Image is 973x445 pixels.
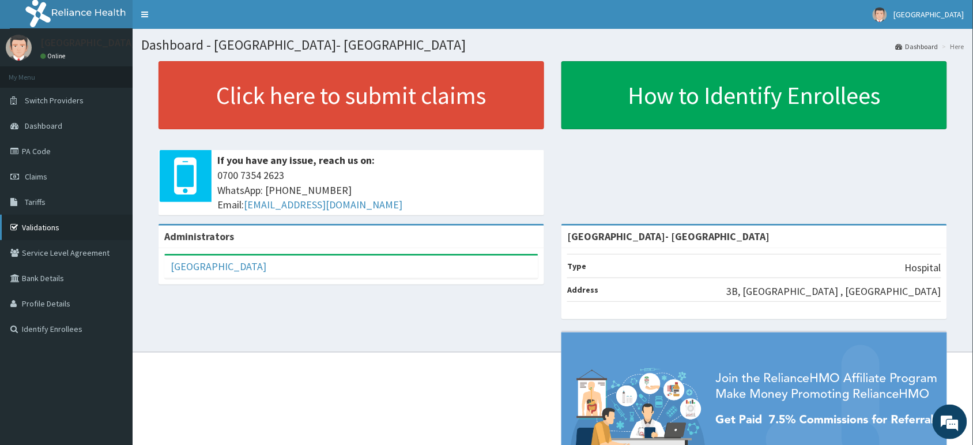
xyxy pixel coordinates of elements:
[567,230,770,243] strong: [GEOGRAPHIC_DATA]- [GEOGRAPHIC_DATA]
[67,145,159,262] span: We're online!
[21,58,47,87] img: d_794563401_company_1708531726252_794563401
[940,42,964,51] li: Here
[567,261,586,271] b: Type
[40,52,68,60] a: Online
[727,284,941,299] p: 3B, [GEOGRAPHIC_DATA] , [GEOGRAPHIC_DATA]
[25,95,84,106] span: Switch Providers
[217,168,538,212] span: 0700 7354 2623 WhatsApp: [PHONE_NUMBER] Email:
[6,315,220,356] textarea: Type your message and hit 'Enter'
[159,61,544,129] a: Click here to submit claims
[905,260,941,275] p: Hospital
[40,38,135,48] p: [GEOGRAPHIC_DATA]
[894,9,964,20] span: [GEOGRAPHIC_DATA]
[60,65,194,80] div: Chat with us now
[567,285,598,295] b: Address
[896,42,938,51] a: Dashboard
[141,38,964,53] h1: Dashboard - [GEOGRAPHIC_DATA]- [GEOGRAPHIC_DATA]
[25,197,46,207] span: Tariffs
[217,154,375,167] b: If you have any issue, reach us on:
[244,198,402,211] a: [EMAIL_ADDRESS][DOMAIN_NAME]
[25,121,62,131] span: Dashboard
[6,35,32,61] img: User Image
[171,260,266,273] a: [GEOGRAPHIC_DATA]
[189,6,217,33] div: Minimize live chat window
[561,61,947,129] a: How to Identify Enrollees
[25,171,47,182] span: Claims
[164,230,234,243] b: Administrators
[873,8,887,22] img: User Image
